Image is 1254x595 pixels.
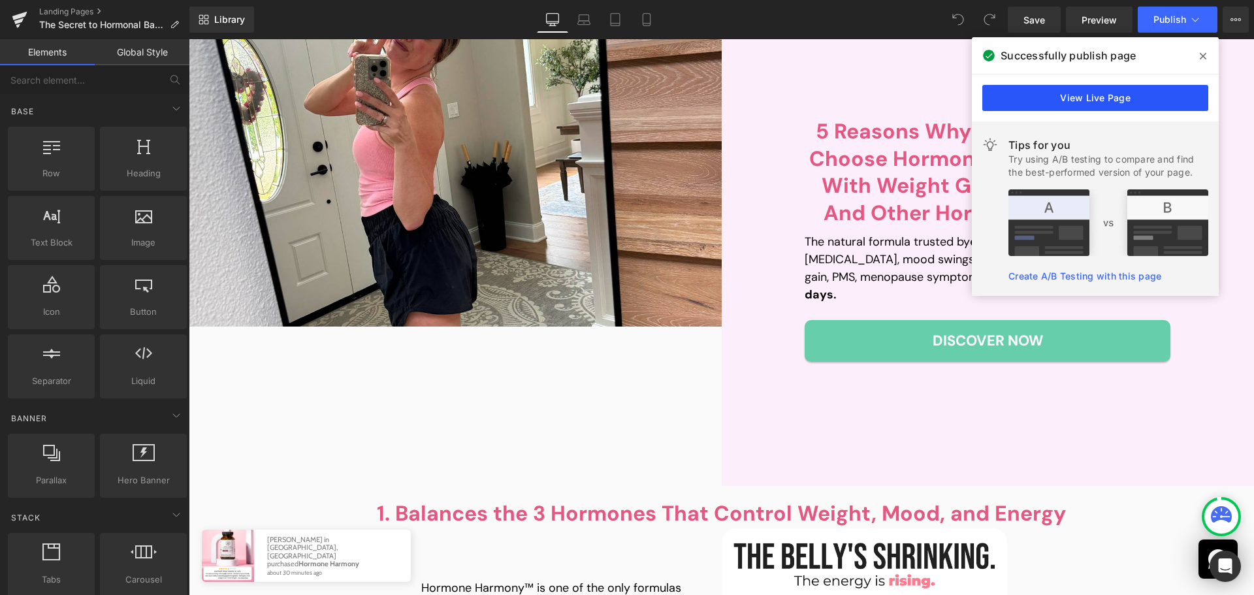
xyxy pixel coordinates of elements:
span: Hero Banner [104,474,183,487]
small: about 30 minutes ago [78,530,205,537]
p: [PERSON_NAME] in [GEOGRAPHIC_DATA], [GEOGRAPHIC_DATA] purchased [78,496,209,536]
span: Icon [12,305,91,319]
a: Laptop [568,7,600,33]
strong: over 1.4 million women [781,195,911,210]
img: tip.png [1008,189,1208,256]
a: Create A/B Testing with this page [1008,270,1161,281]
div: Open Intercom Messenger [1210,551,1241,582]
span: Image [104,236,183,249]
span: The Secret to Hormonal Balance for Women [39,20,165,30]
span: Parallax [12,474,91,487]
span: Heading [104,167,183,180]
img: light.svg [982,137,998,153]
span: Separator [12,374,91,388]
span: Text Block [12,236,91,249]
span: Successfully publish page [1001,48,1136,63]
a: Mobile [631,7,662,33]
div: Try using A/B testing to compare and find the best-performed version of your page. [1008,153,1208,179]
span: Carousel [104,573,183,587]
a: View Live Page [982,85,1208,111]
a: Global Style [95,39,189,65]
div: Tips for you [1008,137,1208,153]
span: Stack [10,511,42,524]
button: Publish [1138,7,1217,33]
span: Preview [1082,13,1117,27]
button: More [1223,7,1249,33]
a: Preview [1066,7,1133,33]
a: Discover Now [616,281,982,323]
a: Landing Pages [39,7,189,17]
span: Button [104,305,183,319]
a: Tablet [600,7,631,33]
a: Desktop [537,7,568,33]
span: Tabs [12,573,91,587]
a: New Library [189,7,254,33]
b: 5 Reasons Why 1.4 Million Women Choose Hormone Harmony To Deal With Weight Gain, Mood Swings, And... [620,78,977,187]
span: Discover Now [744,290,854,314]
span: Library [214,14,245,25]
a: Hormone Harmony [110,520,170,529]
span: Row [12,167,91,180]
button: Redo [976,7,1003,33]
span: Liquid [104,374,183,388]
span: Save [1023,13,1045,27]
p: The natural formula trusted by to relieve [MEDICAL_DATA], mood swings, [MEDICAL_DATA], hormonal w... [616,194,982,265]
span: Publish [1153,14,1186,25]
img: Hormone Harmony [13,490,65,543]
h2: 1. Balances the 3 Hormones That Control Weight, Mood, and Energy [141,460,925,489]
span: Banner [10,412,48,425]
button: Undo [945,7,971,33]
span: Base [10,105,35,118]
